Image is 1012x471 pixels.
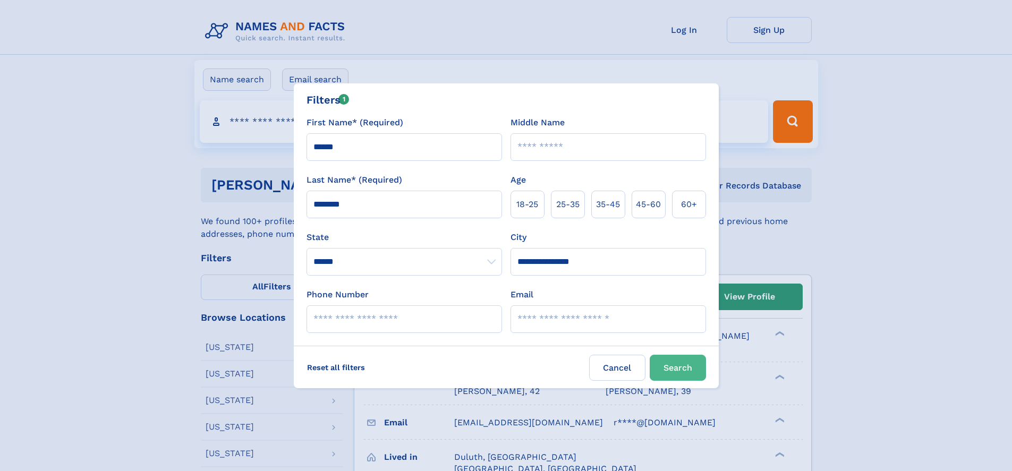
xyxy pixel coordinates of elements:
[589,355,645,381] label: Cancel
[511,174,526,186] label: Age
[596,198,620,211] span: 35‑45
[650,355,706,381] button: Search
[300,355,372,380] label: Reset all filters
[307,116,403,129] label: First Name* (Required)
[511,116,565,129] label: Middle Name
[516,198,538,211] span: 18‑25
[307,92,350,108] div: Filters
[556,198,580,211] span: 25‑35
[307,288,369,301] label: Phone Number
[307,174,402,186] label: Last Name* (Required)
[681,198,697,211] span: 60+
[511,288,533,301] label: Email
[636,198,661,211] span: 45‑60
[307,231,502,244] label: State
[511,231,526,244] label: City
